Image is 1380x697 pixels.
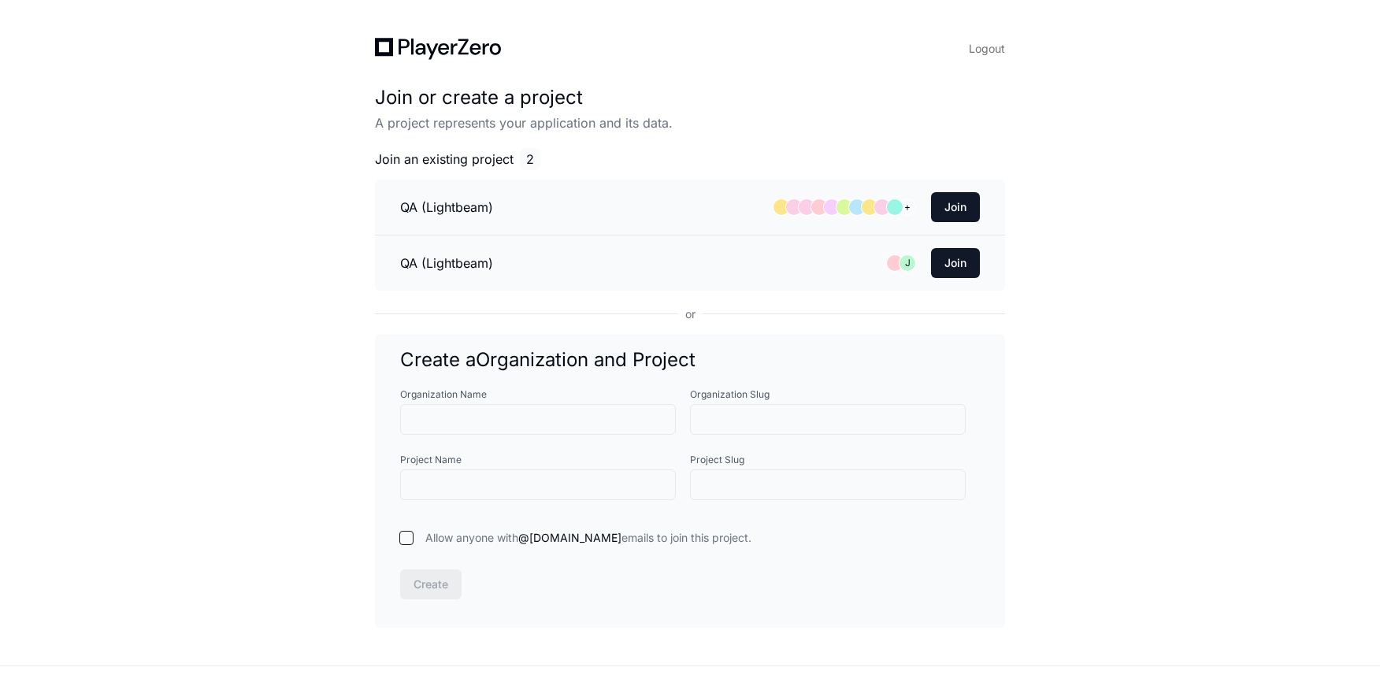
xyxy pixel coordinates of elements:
[900,199,915,215] div: +
[969,38,1005,60] button: Logout
[518,531,621,544] span: @[DOMAIN_NAME]
[400,198,493,217] h3: QA (Lightbeam)
[931,192,980,222] button: Join
[690,454,980,466] label: Project Slug
[905,257,911,269] h1: J
[679,306,702,322] span: or
[375,150,514,169] span: Join an existing project
[375,85,1005,110] h1: Join or create a project
[400,347,980,373] h1: Create a
[400,388,690,401] label: Organization Name
[400,254,493,272] h3: QA (Lightbeam)
[476,348,696,371] span: Organization and Project
[400,454,690,466] label: Project Name
[375,113,1005,132] p: A project represents your application and its data.
[425,530,751,546] span: Allow anyone with emails to join this project.
[931,248,980,278] button: Join
[520,148,540,170] span: 2
[690,388,980,401] label: Organization Slug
